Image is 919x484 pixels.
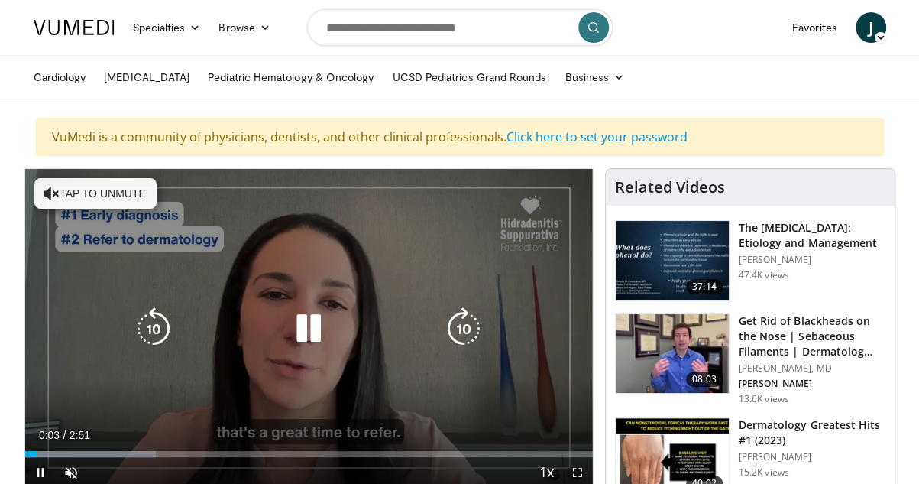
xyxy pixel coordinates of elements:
div: Progress Bar [25,451,593,457]
span: 08:03 [686,372,723,387]
p: [PERSON_NAME] [739,254,885,266]
a: 08:03 Get Rid of Blackheads on the Nose | Sebaceous Filaments | Dermatolog… [PERSON_NAME], MD [PE... [615,313,885,405]
a: Business [555,62,633,93]
h3: Dermatology Greatest Hits #1 (2023) [739,417,885,448]
a: Favorites [783,12,846,43]
a: Cardiology [24,62,95,93]
p: [PERSON_NAME], MD [739,362,885,375]
a: Browse [209,12,280,43]
h3: Get Rid of Blackheads on the Nose | Sebaceous Filaments | Dermatolog… [739,313,885,359]
p: 47.4K views [739,269,789,281]
a: Pediatric Hematology & Oncology [199,62,383,93]
h3: The [MEDICAL_DATA]: Etiology and Management [739,220,885,251]
span: / [63,429,66,441]
img: c5af237d-e68a-4dd3-8521-77b3daf9ece4.150x105_q85_crop-smart_upscale.jpg [616,221,729,300]
p: [PERSON_NAME] [739,451,885,463]
span: 37:14 [686,279,723,294]
button: Tap to unmute [34,178,157,209]
img: VuMedi Logo [34,20,115,35]
img: 54dc8b42-62c8-44d6-bda4-e2b4e6a7c56d.150x105_q85_crop-smart_upscale.jpg [616,314,729,394]
a: Click here to set your password [506,128,688,145]
span: 2:51 [70,429,90,441]
a: Specialties [124,12,210,43]
h4: Related Videos [615,178,725,197]
p: 15.2K views [739,466,789,479]
span: 0:03 [39,429,60,441]
a: J [856,12,886,43]
a: UCSD Pediatrics Grand Rounds [383,62,555,93]
a: 37:14 The [MEDICAL_DATA]: Etiology and Management [PERSON_NAME] 47.4K views [615,220,885,301]
p: 13.6K views [739,393,789,405]
div: VuMedi is a community of physicians, dentists, and other clinical professionals. [36,118,884,156]
a: [MEDICAL_DATA] [95,62,199,93]
input: Search topics, interventions [307,9,613,46]
p: [PERSON_NAME] [739,378,885,390]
